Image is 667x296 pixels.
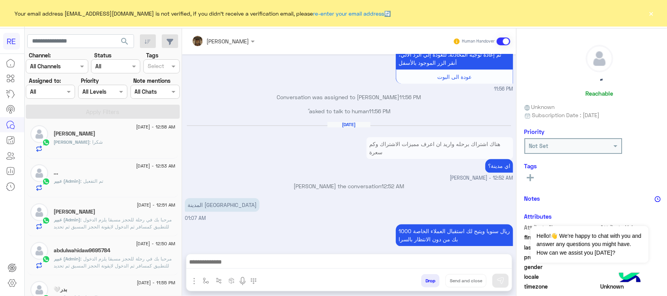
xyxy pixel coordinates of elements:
p: 27/8/2025, 12:52 AM [367,137,513,159]
span: تم التفعيل [81,178,104,184]
span: [DATE] - 12:58 AM [136,123,175,130]
span: عودة الى البوت [437,73,472,80]
button: Send and close [445,274,486,287]
label: Assigned to: [29,77,61,85]
span: [DATE] - 11:55 PM [137,279,175,286]
span: [PERSON_NAME] - 12:52 AM [450,175,513,182]
span: Subscription Date : [DATE] [532,111,599,119]
span: عبير (Admin) [54,178,81,184]
p: ً asked to talk to human [185,107,513,115]
img: defaultAdmin.png [30,125,48,143]
img: create order [229,278,235,284]
div: Select [147,62,164,72]
span: gender [524,263,599,271]
img: make a call [250,278,257,284]
h6: Attributes [524,213,552,220]
span: Attribute Name [524,223,599,232]
span: مرحبا بك في رحلة للحجز مسبقا يلزم الدخول للتطبيق كمسافر ثم الدخول لايقونة الحجز المسبق ثم تحديد ن... [54,217,173,251]
span: 01:07 AM [185,215,206,221]
span: last_name [524,243,599,251]
span: [DATE] - 12:50 AM [136,240,175,247]
span: locale [524,273,599,281]
p: [PERSON_NAME] the conversation [185,182,513,190]
h6: Priority [524,128,545,135]
h6: [DATE] [327,122,370,127]
button: create order [225,274,238,287]
button: Apply Filters [26,105,180,119]
span: timezone [524,282,599,291]
img: send voice note [238,276,247,286]
h6: Notes [524,195,540,202]
span: [DATE] - 12:53 AM [136,162,175,169]
p: Conversation was assigned to [PERSON_NAME] [185,93,513,101]
label: Priority [81,77,99,85]
span: [DATE] - 12:51 AM [137,201,175,209]
span: Hello!👋 We're happy to chat with you and answer any questions you might have. How can we assist y... [531,226,648,263]
img: WhatsApp [42,217,50,225]
span: عبير (Admin) [54,217,81,223]
img: Trigger scenario [216,278,222,284]
h5: Ahmed [54,209,96,215]
img: hulul-logo.png [616,265,644,292]
span: search [120,37,129,46]
h5: abdulwahidaw9695784 [54,247,111,254]
img: defaultAdmin.png [30,203,48,221]
h5: بدر🤍 [54,286,68,293]
img: send attachment [190,276,199,286]
img: send message [497,277,504,285]
p: 27/8/2025, 9:58 AM [396,224,513,246]
p: 27/8/2025, 12:52 AM [485,159,513,173]
div: RE [3,33,20,50]
span: first_name [524,233,599,241]
p: 27/8/2025, 1:07 AM [185,198,259,212]
label: Channel: [29,51,51,59]
label: Tags [146,51,158,59]
button: Drop [421,274,440,287]
h5: ... [54,169,59,176]
img: WhatsApp [42,255,50,263]
img: defaultAdmin.png [30,242,48,260]
span: Unknown [524,103,555,111]
img: notes [654,196,661,202]
span: شكرا [90,139,103,145]
label: Note mentions [133,77,170,85]
span: 11:56 PM [400,94,421,100]
span: [PERSON_NAME] [54,139,90,145]
span: مرحبا بك في رحلة للحجز مسبقا يلزم الدخول للتطبيق كمسافر ثم الدخول لايقونة الحجز المسبق ثم تحديد ن... [54,256,173,290]
h6: Reachable [586,90,613,97]
button: Trigger scenario [212,274,225,287]
span: 11:56 PM [494,86,513,93]
button: × [647,9,655,17]
img: WhatsApp [42,139,50,146]
img: defaultAdmin.png [30,164,48,182]
span: Your email address [EMAIL_ADDRESS][DOMAIN_NAME] is not verified, if you didn't receive a verifica... [15,9,391,18]
button: search [115,34,134,51]
img: defaultAdmin.png [586,45,613,72]
span: عبير (Admin) [54,256,81,262]
label: Status [94,51,111,59]
span: 11:56 PM [369,108,390,114]
a: re-enter your email address [313,10,384,17]
span: 12:52 AM [382,183,404,189]
img: WhatsApp [42,178,50,185]
p: 26/8/2025, 11:56 PM [396,48,513,70]
button: select flow [199,274,212,287]
h5: عبدالرحمن الريمي [54,130,96,137]
small: Human Handover [462,38,495,45]
span: profile_pic [524,253,599,261]
img: select flow [203,278,209,284]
